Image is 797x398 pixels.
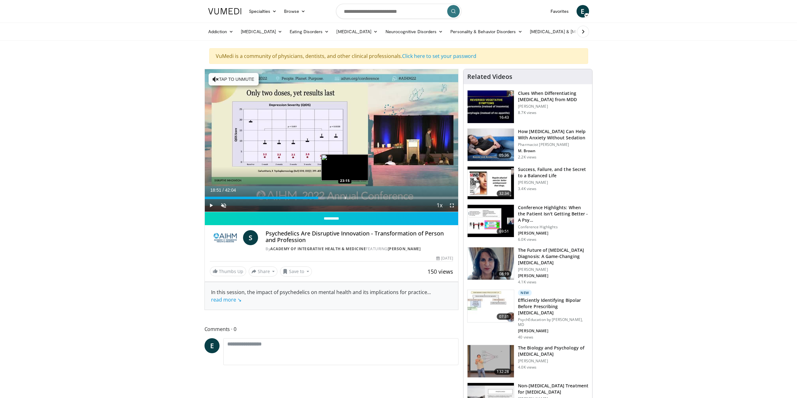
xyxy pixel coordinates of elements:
[497,228,512,235] span: 69:51
[204,25,237,38] a: Addiction
[518,155,536,160] p: 2.2K views
[467,290,588,340] a: 07:31 New Efficiently Identifying Bipolar Before Prescribing [MEDICAL_DATA] PsychEducation by [PE...
[518,90,588,103] h3: Clues When Differentiating [MEDICAL_DATA] from MDD
[547,5,573,18] a: Favorites
[209,73,259,85] button: Tap to unmute
[468,290,514,323] img: bb766ca4-1a7a-496c-a5bd-5a4a5d6b6623.150x105_q85_crop-smart_upscale.jpg
[497,152,512,158] span: 05:36
[280,266,312,277] button: Save to
[518,128,588,141] h3: How [MEDICAL_DATA] Can Help With Anxiety Without Sedation
[518,225,588,230] p: Conference Highlights
[204,338,220,353] a: E
[204,325,459,333] span: Comments 0
[518,142,588,147] p: Pharmacist [PERSON_NAME]
[245,5,281,18] a: Specialties
[468,129,514,161] img: 7bfe4765-2bdb-4a7e-8d24-83e30517bd33.150x105_q85_crop-smart_upscale.jpg
[497,271,512,277] span: 08:19
[518,280,536,285] p: 4.1K views
[333,25,381,38] a: [MEDICAL_DATA]
[518,110,536,115] p: 8.7K views
[446,199,458,212] button: Fullscreen
[497,313,512,320] span: 07:31
[518,335,533,340] p: 40 views
[211,288,452,303] div: In this session, the impact of psychedelics on mental health and its implications for practice
[467,73,512,80] h4: Related Videos
[270,246,366,251] a: Academy of Integrative Health & Medicine
[433,199,446,212] button: Playback Rate
[518,237,536,242] p: 6.0K views
[467,90,588,123] a: 16:43 Clues When Differentiating [MEDICAL_DATA] from MDD [PERSON_NAME] 8.7K views
[468,345,514,378] img: f8311eb0-496c-457e-baaa-2f3856724dd4.150x105_q85_crop-smart_upscale.jpg
[518,359,588,364] p: [PERSON_NAME]
[210,188,221,193] span: 18:51
[427,268,453,275] span: 150 views
[518,365,536,370] p: 4.0K views
[518,104,588,109] p: [PERSON_NAME]
[467,166,588,199] a: 32:34 Success, Failure, and the Secret to a Balanced Life [PERSON_NAME] 3.4K views
[210,266,246,276] a: Thumbs Up
[526,25,616,38] a: [MEDICAL_DATA] & [MEDICAL_DATA]
[518,231,588,236] p: [PERSON_NAME]
[223,188,224,193] span: /
[205,197,458,199] div: Progress Bar
[225,188,236,193] span: 42:04
[494,369,511,375] span: 132:28
[209,48,588,64] div: VuMedi is a community of physicians, dentists, and other clinical professionals.
[211,296,241,303] a: read more ↘
[518,180,588,185] p: [PERSON_NAME]
[382,25,447,38] a: Neurocognitive Disorders
[518,297,588,316] h3: Efficiently Identifying Bipolar Before Prescribing [MEDICAL_DATA]
[468,90,514,123] img: a6520382-d332-4ed3-9891-ee688fa49237.150x105_q85_crop-smart_upscale.jpg
[467,204,588,242] a: 69:51 Conference Highlights: When the Patient Isn't Getting Better - A Psy… Conference Highlights...
[497,114,512,121] span: 16:43
[518,267,588,272] p: [PERSON_NAME]
[208,8,241,14] img: VuMedi Logo
[205,69,458,212] video-js: Video Player
[237,25,286,38] a: [MEDICAL_DATA]
[211,289,431,303] span: ...
[518,186,536,191] p: 3.4K views
[467,345,588,378] a: 132:28 The Biology and Psychology of [MEDICAL_DATA] [PERSON_NAME] 4.0K views
[468,205,514,237] img: 4362ec9e-0993-4580-bfd4-8e18d57e1d49.150x105_q85_crop-smart_upscale.jpg
[402,53,476,59] a: Click here to set your password
[388,246,421,251] a: [PERSON_NAME]
[497,190,512,197] span: 32:34
[280,5,309,18] a: Browse
[286,25,333,38] a: Eating Disorders
[210,230,241,245] img: Academy of Integrative Health & Medicine
[518,166,588,179] h3: Success, Failure, and the Secret to a Balanced Life
[518,273,588,278] p: [PERSON_NAME]
[266,246,453,252] div: By FEATURING
[336,4,461,19] input: Search topics, interventions
[518,345,588,357] h3: The Biology and Psychology of [MEDICAL_DATA]
[518,317,588,327] p: PsychEducation by [PERSON_NAME], MD
[518,247,588,266] h3: The Future of [MEDICAL_DATA] Diagnosis: A Game-Changing [MEDICAL_DATA]
[468,167,514,199] img: 7307c1c9-cd96-462b-8187-bd7a74dc6cb1.150x105_q85_crop-smart_upscale.jpg
[518,290,532,296] p: New
[436,256,453,261] div: [DATE]
[467,128,588,162] a: 05:36 How [MEDICAL_DATA] Can Help With Anxiety Without Sedation Pharmacist [PERSON_NAME] M. Brown...
[217,199,230,212] button: Unmute
[577,5,589,18] a: E
[468,247,514,280] img: db580a60-f510-4a79-8dc4-8580ce2a3e19.png.150x105_q85_crop-smart_upscale.png
[266,230,453,244] h4: Psychedelics Are Disruptive Innovation - Transformation of Person and Profession
[249,266,278,277] button: Share
[518,328,588,333] p: [PERSON_NAME]
[518,204,588,223] h3: Conference Highlights: When the Patient Isn't Getting Better - A Psy…
[518,148,588,153] p: M. Brown
[205,199,217,212] button: Play
[243,230,258,245] a: S
[467,247,588,285] a: 08:19 The Future of [MEDICAL_DATA] Diagnosis: A Game-Changing [MEDICAL_DATA] [PERSON_NAME] [PERSO...
[321,154,368,181] img: image.jpeg
[447,25,526,38] a: Personality & Behavior Disorders
[518,383,588,395] h3: Non-[MEDICAL_DATA] Treatment for [MEDICAL_DATA]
